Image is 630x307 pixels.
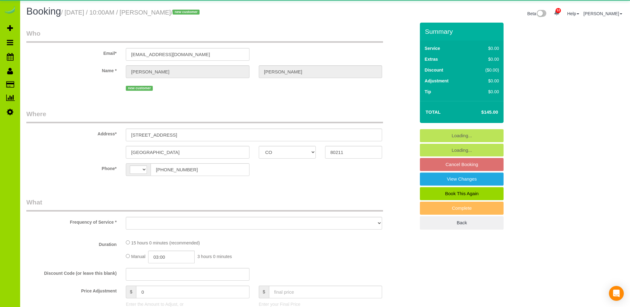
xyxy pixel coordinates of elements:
img: New interface [536,10,546,18]
input: Zip Code* [325,146,382,159]
input: Last Name* [259,65,382,78]
input: Email* [126,48,249,61]
a: Help [567,11,579,16]
label: Discount [425,67,443,73]
div: $0.00 [472,89,499,95]
label: Discount Code (or leave this blank) [22,268,121,276]
span: new customer [126,86,153,91]
span: $ [259,286,269,298]
a: View Changes [420,173,504,186]
small: / [DATE] / 10:00AM / [PERSON_NAME] [61,9,201,16]
label: Extras [425,56,438,62]
label: Phone* [22,163,121,172]
legend: Where [26,109,383,123]
div: Open Intercom Messenger [609,286,624,301]
label: Address* [22,129,121,137]
label: Frequency of Service * [22,217,121,225]
div: ($0.00) [472,67,499,73]
div: $0.00 [472,45,499,51]
a: Back [420,216,504,229]
strong: Total [425,109,441,115]
span: 15 hours 0 minutes (recommended) [131,240,200,245]
legend: What [26,198,383,212]
a: Beta [527,11,547,16]
span: $ [126,286,136,298]
label: Email* [22,48,121,56]
span: new customer [173,10,200,15]
div: $0.00 [472,78,499,84]
label: Duration [22,239,121,248]
div: $0.00 [472,56,499,62]
span: 53 [556,8,561,13]
span: Manual [131,254,145,259]
label: Price Adjustment [22,286,121,294]
a: [PERSON_NAME] [584,11,622,16]
img: Automaid Logo [4,6,16,15]
label: Adjustment [425,78,448,84]
label: Tip [425,89,431,95]
span: / [171,9,201,16]
label: Name * [22,65,121,74]
input: Phone* [151,163,249,176]
span: 3 hours 0 minutes [197,254,232,259]
h3: Summary [425,28,500,35]
label: Service [425,45,440,51]
a: 53 [551,6,563,20]
input: final price [269,286,382,298]
input: City* [126,146,249,159]
input: First Name* [126,65,249,78]
a: Book This Again [420,187,504,200]
legend: Who [26,29,383,43]
h4: $145.00 [463,110,498,115]
span: Booking [26,6,61,17]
